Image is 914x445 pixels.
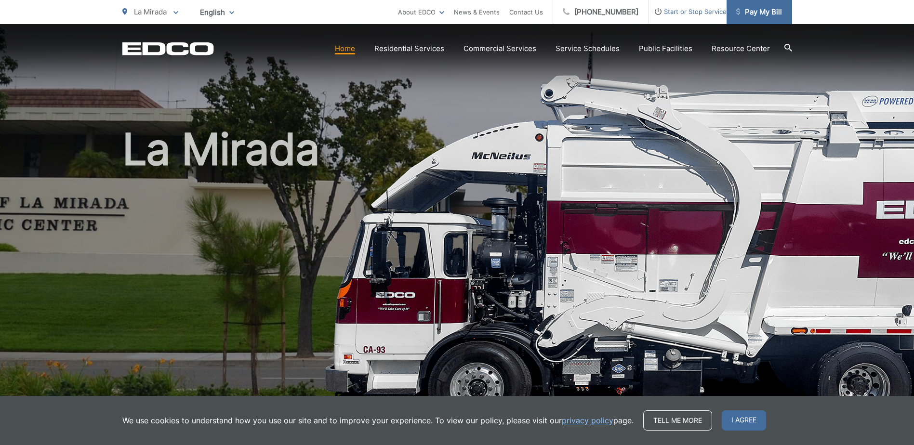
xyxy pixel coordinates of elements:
[639,43,692,54] a: Public Facilities
[464,43,536,54] a: Commercial Services
[509,6,543,18] a: Contact Us
[335,43,355,54] a: Home
[722,410,766,431] span: I agree
[193,4,241,21] span: English
[374,43,444,54] a: Residential Services
[712,43,770,54] a: Resource Center
[556,43,620,54] a: Service Schedules
[454,6,500,18] a: News & Events
[562,415,613,426] a: privacy policy
[398,6,444,18] a: About EDCO
[122,415,634,426] p: We use cookies to understand how you use our site and to improve your experience. To view our pol...
[122,125,792,430] h1: La Mirada
[134,7,167,16] span: La Mirada
[122,42,214,55] a: EDCD logo. Return to the homepage.
[736,6,782,18] span: Pay My Bill
[643,410,712,431] a: Tell me more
